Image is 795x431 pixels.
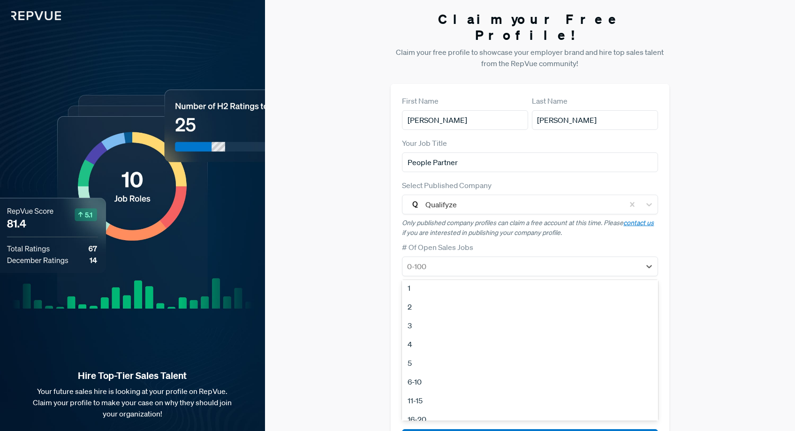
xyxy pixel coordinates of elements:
input: Title [402,152,658,172]
label: Last Name [532,95,568,106]
p: Only published company profiles can claim a free account at this time. Please if you are interest... [402,218,658,238]
div: 1 [402,279,658,297]
label: # Of Open Sales Jobs [402,242,473,253]
label: Select Published Company [402,180,492,191]
input: Last Name [532,110,658,130]
div: 2 [402,297,658,316]
div: 6-10 [402,372,658,391]
div: 4 [402,335,658,354]
label: Your Job Title [402,137,447,149]
img: Qualifyze [409,199,421,210]
strong: Hire Top-Tier Sales Talent [15,370,250,382]
div: 11-15 [402,391,658,410]
a: contact us [623,219,654,227]
input: First Name [402,110,528,130]
label: First Name [402,95,439,106]
div: 3 [402,316,658,335]
div: 5 [402,354,658,372]
p: Your future sales hire is looking at your profile on RepVue. Claim your profile to make your case... [15,386,250,419]
h3: Claim your Free Profile! [391,11,669,43]
div: 16-20 [402,410,658,429]
p: Claim your free profile to showcase your employer brand and hire top sales talent from the RepVue... [391,46,669,69]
